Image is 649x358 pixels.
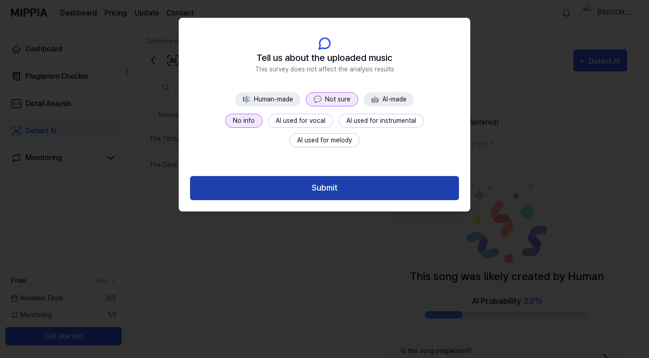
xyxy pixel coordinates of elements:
[242,96,250,103] span: 🎼
[257,51,392,65] span: Tell us about the uploaded music
[371,96,379,103] span: 🤖
[225,114,263,128] button: No info
[255,65,394,74] span: This survey does not affect the analysis results
[339,114,424,128] button: AI used for instrumental
[364,92,414,106] button: 🤖AI-made
[306,92,358,106] button: 💬Not sure
[235,92,300,106] button: 🎼Human-made
[314,96,321,103] span: 💬
[268,114,333,128] button: AI used for vocal
[190,176,459,200] button: Submit
[289,133,360,147] button: AI used for melody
